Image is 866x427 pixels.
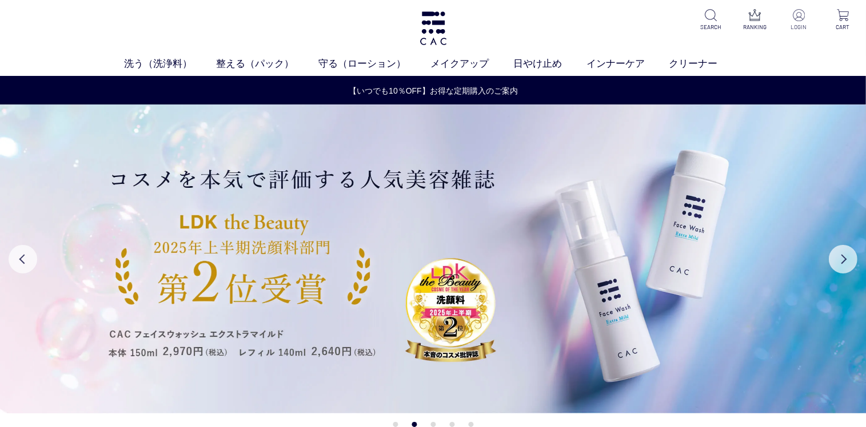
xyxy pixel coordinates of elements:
a: クリーナー [669,57,742,71]
p: LOGIN [785,23,813,31]
a: RANKING [741,9,769,31]
a: メイクアップ [430,57,513,71]
button: 3 of 5 [430,422,436,427]
button: Next [829,245,857,273]
a: 洗う（洗浄料） [124,57,217,71]
a: CART [829,9,857,31]
a: 整える（パック） [217,57,319,71]
a: 守る（ローション） [318,57,430,71]
p: RANKING [741,23,769,31]
p: SEARCH [697,23,725,31]
button: 2 of 5 [412,422,417,427]
button: 5 of 5 [468,422,473,427]
a: 日やけ止め [513,57,586,71]
a: インナーケア [586,57,669,71]
img: logo [418,11,448,45]
a: SEARCH [697,9,725,31]
button: Previous [9,245,37,273]
a: 【いつでも10％OFF】お得な定期購入のご案内 [1,85,866,97]
button: 4 of 5 [449,422,454,427]
p: CART [829,23,857,31]
a: LOGIN [785,9,813,31]
button: 1 of 5 [393,422,398,427]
